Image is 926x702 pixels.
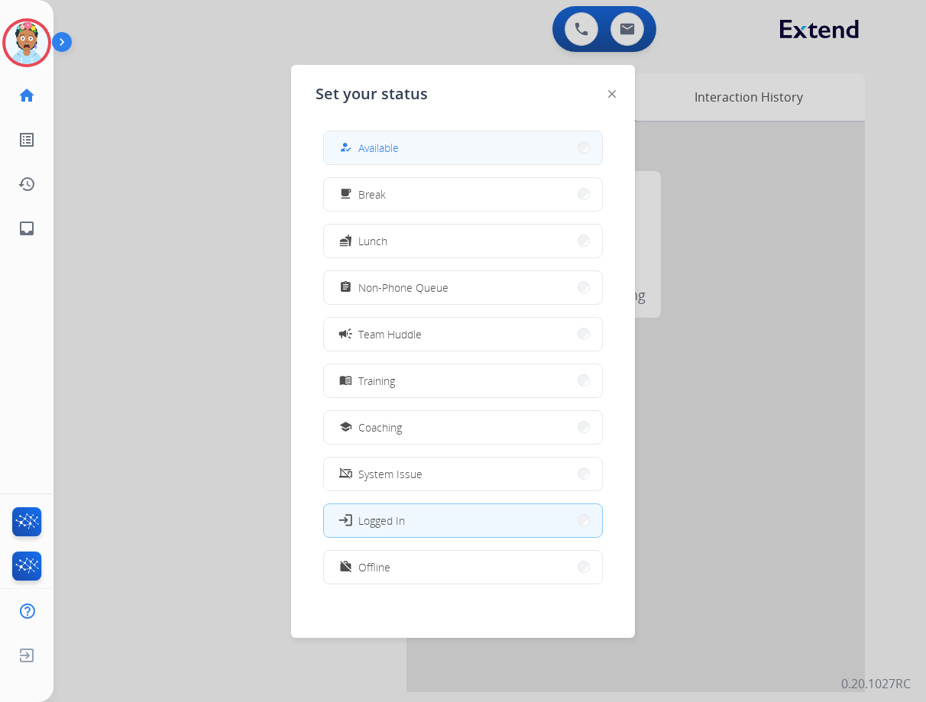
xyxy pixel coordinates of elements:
button: Logged In [324,504,602,537]
span: Coaching [358,419,402,435]
mat-icon: school [339,421,352,434]
mat-icon: phonelink_off [339,467,352,480]
img: close-button [608,90,616,98]
span: Lunch [358,233,387,249]
span: System Issue [358,466,423,482]
button: Coaching [324,411,602,444]
mat-icon: work_off [339,561,352,574]
button: Lunch [324,225,602,257]
button: Team Huddle [324,318,602,351]
mat-icon: assignment [339,281,352,294]
img: avatar [5,21,48,64]
span: Training [358,373,395,389]
mat-icon: inbox [18,219,36,238]
button: System Issue [324,458,602,490]
mat-icon: history [18,175,36,193]
mat-icon: fastfood [339,235,352,247]
span: Non-Phone Queue [358,280,448,296]
span: Team Huddle [358,326,422,342]
button: Break [324,178,602,211]
mat-icon: login [338,513,353,528]
button: Training [324,364,602,397]
mat-icon: campaign [338,326,353,341]
button: Non-Phone Queue [324,271,602,304]
mat-icon: menu_book [339,374,352,387]
span: Offline [358,559,390,575]
button: Offline [324,551,602,584]
mat-icon: home [18,86,36,105]
span: Logged In [358,513,405,529]
mat-icon: free_breakfast [339,188,352,201]
span: Set your status [316,83,428,105]
button: Available [324,131,602,164]
mat-icon: how_to_reg [339,141,352,154]
p: 0.20.1027RC [841,675,911,693]
mat-icon: list_alt [18,131,36,149]
span: Available [358,140,399,156]
span: Break [358,186,386,202]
